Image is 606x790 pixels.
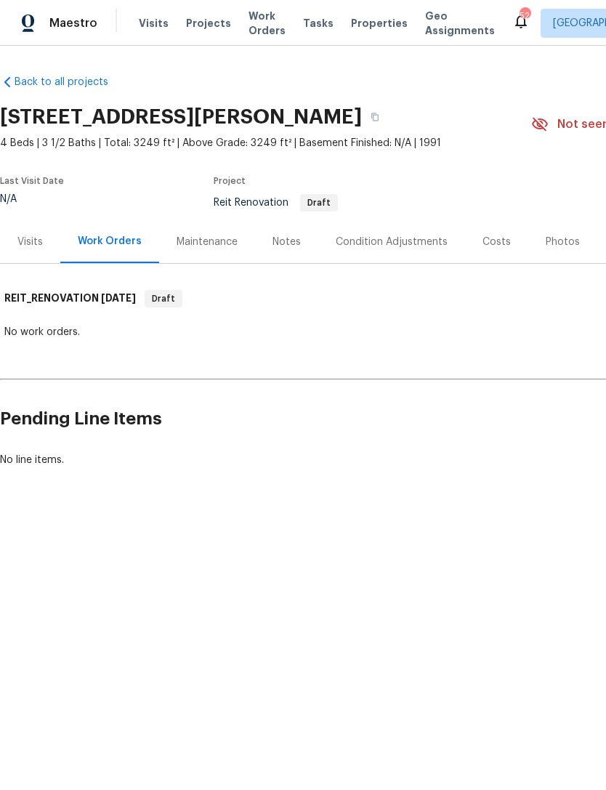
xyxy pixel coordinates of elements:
[4,290,136,307] h6: REIT_RENOVATION
[214,198,338,208] span: Reit Renovation
[303,18,334,28] span: Tasks
[336,235,448,249] div: Condition Adjustments
[302,198,336,207] span: Draft
[17,235,43,249] div: Visits
[78,234,142,249] div: Work Orders
[425,9,495,38] span: Geo Assignments
[362,104,388,130] button: Copy Address
[214,177,246,185] span: Project
[272,235,301,249] div: Notes
[186,16,231,31] span: Projects
[49,16,97,31] span: Maestro
[177,235,238,249] div: Maintenance
[482,235,511,249] div: Costs
[351,16,408,31] span: Properties
[520,9,530,23] div: 52
[546,235,580,249] div: Photos
[139,16,169,31] span: Visits
[146,291,181,306] span: Draft
[249,9,286,38] span: Work Orders
[101,293,136,303] span: [DATE]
